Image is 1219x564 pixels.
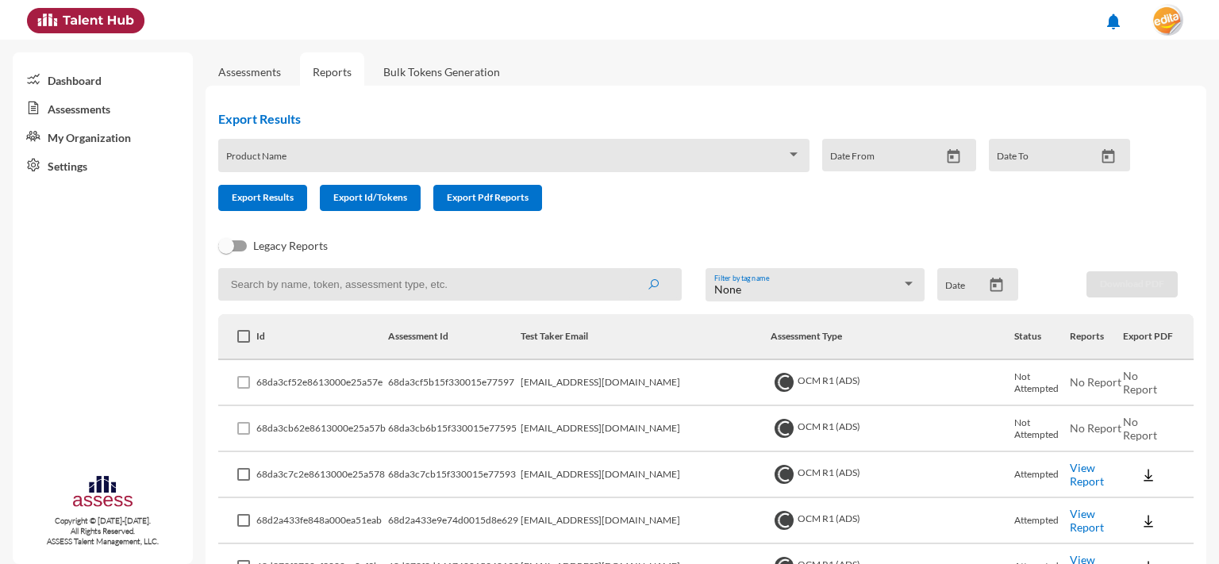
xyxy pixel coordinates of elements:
td: [EMAIL_ADDRESS][DOMAIN_NAME] [521,406,771,452]
span: Download PDF [1100,278,1164,290]
span: Export Id/Tokens [333,191,407,203]
td: Not Attempted [1014,360,1070,406]
button: Export Results [218,185,307,211]
button: Download PDF [1086,271,1178,297]
button: Export Pdf Reports [433,185,542,211]
td: 68da3cf52e8613000e25a57e [256,360,388,406]
th: Export PDF [1123,314,1194,360]
span: No Report [1123,415,1157,442]
span: No Report [1070,375,1121,389]
mat-icon: notifications [1104,12,1123,31]
a: Assessments [218,65,281,79]
td: Attempted [1014,498,1070,544]
button: Open calendar [940,148,967,165]
span: Export Results [232,191,294,203]
th: Test Taker Email [521,314,771,360]
td: OCM R1 (ADS) [771,406,1014,452]
th: Assessment Id [388,314,521,360]
td: 68da3cb6b15f330015e77595 [388,406,521,452]
a: Assessments [13,94,193,122]
img: assesscompany-logo.png [71,474,134,512]
p: Copyright © [DATE]-[DATE]. All Rights Reserved. ASSESS Talent Management, LLC. [13,516,193,547]
h2: Export Results [218,111,1143,126]
span: None [714,282,741,296]
a: Dashboard [13,65,193,94]
td: OCM R1 (ADS) [771,360,1014,406]
td: [EMAIL_ADDRESS][DOMAIN_NAME] [521,452,771,498]
span: Legacy Reports [253,236,328,255]
td: [EMAIL_ADDRESS][DOMAIN_NAME] [521,360,771,406]
a: Settings [13,151,193,179]
th: Status [1014,314,1070,360]
td: 68da3cb62e8613000e25a57b [256,406,388,452]
td: 68da3cf5b15f330015e77597 [388,360,521,406]
td: 68d2a433e9e74d0015d8e629 [388,498,521,544]
a: Reports [300,52,364,91]
span: No Report [1123,369,1157,396]
a: My Organization [13,122,193,151]
td: 68da3c7c2e8613000e25a578 [256,452,388,498]
button: Open calendar [1094,148,1122,165]
th: Id [256,314,388,360]
td: [EMAIL_ADDRESS][DOMAIN_NAME] [521,498,771,544]
a: View Report [1070,461,1104,488]
td: 68da3c7cb15f330015e77593 [388,452,521,498]
td: Not Attempted [1014,406,1070,452]
th: Reports [1070,314,1124,360]
td: OCM R1 (ADS) [771,498,1014,544]
td: OCM R1 (ADS) [771,452,1014,498]
button: Export Id/Tokens [320,185,421,211]
input: Search by name, token, assessment type, etc. [218,268,682,301]
td: 68d2a433fe848a000ea51eab [256,498,388,544]
a: Bulk Tokens Generation [371,52,513,91]
span: No Report [1070,421,1121,435]
th: Assessment Type [771,314,1014,360]
a: View Report [1070,507,1104,534]
button: Open calendar [983,277,1010,294]
td: Attempted [1014,452,1070,498]
span: Export Pdf Reports [447,191,529,203]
